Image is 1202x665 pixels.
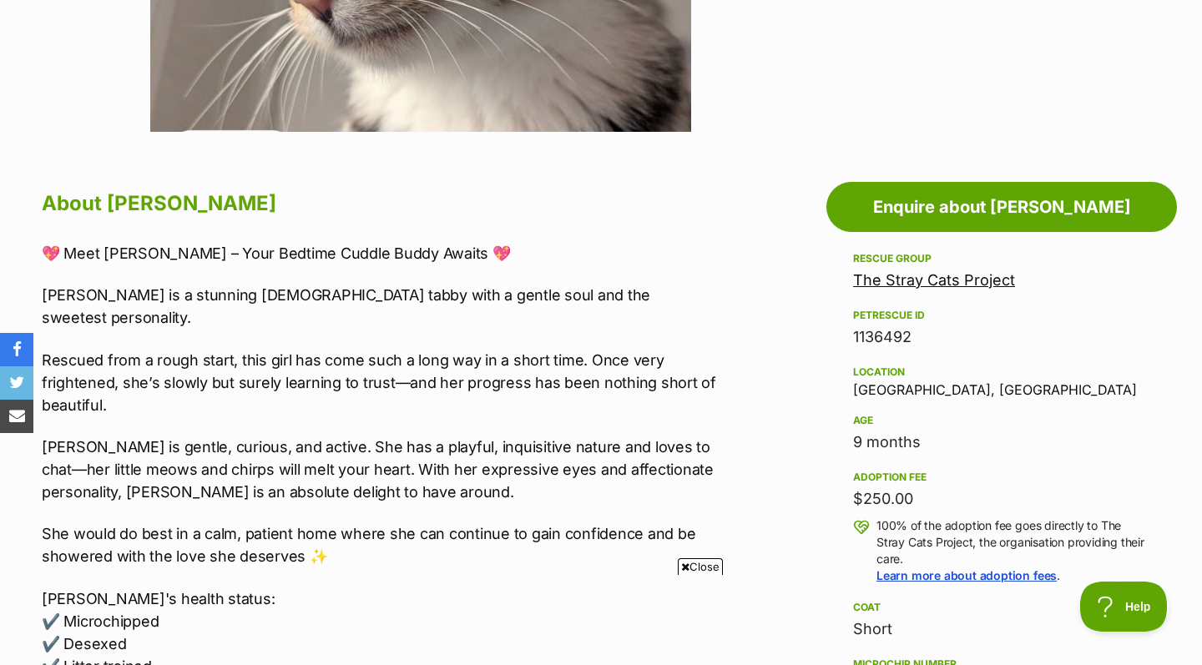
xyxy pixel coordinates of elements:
[42,436,716,503] p: [PERSON_NAME] is gentle, curious, and active. She has a playful, inquisitive nature and loves to ...
[853,617,1150,641] div: Short
[853,365,1150,379] div: Location
[853,414,1150,427] div: Age
[853,271,1015,289] a: The Stray Cats Project
[42,284,716,329] p: [PERSON_NAME] is a stunning [DEMOGRAPHIC_DATA] tabby with a gentle soul and the sweetest personal...
[42,522,716,567] p: She would do best in a calm, patient home where she can continue to gain confidence and be shower...
[876,517,1150,584] p: 100% of the adoption fee goes directly to The Stray Cats Project, the organisation providing thei...
[678,558,723,575] span: Close
[297,582,905,657] iframe: Advertisement
[42,242,716,264] p: 💖 Meet [PERSON_NAME] – Your Bedtime Cuddle Buddy Awaits 💖
[1080,582,1169,632] iframe: Help Scout Beacon - Open
[853,309,1150,322] div: PetRescue ID
[853,471,1150,484] div: Adoption fee
[853,487,1150,511] div: $250.00
[853,601,1150,614] div: Coat
[853,431,1150,454] div: 9 months
[853,252,1150,265] div: Rescue group
[853,325,1150,349] div: 1136492
[42,185,716,222] h2: About [PERSON_NAME]
[853,362,1150,397] div: [GEOGRAPHIC_DATA], [GEOGRAPHIC_DATA]
[876,568,1057,582] a: Learn more about adoption fees
[42,349,716,416] p: Rescued from a rough start, this girl has come such a long way in a short time. Once very frighte...
[826,182,1177,232] a: Enquire about [PERSON_NAME]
